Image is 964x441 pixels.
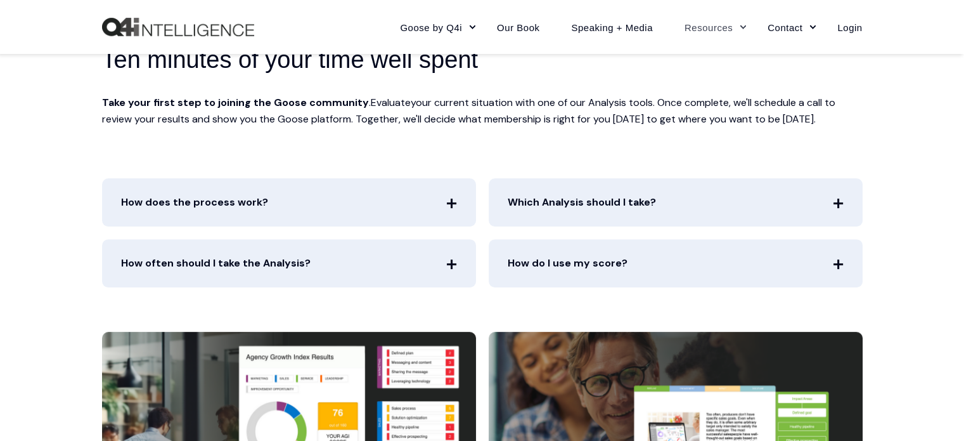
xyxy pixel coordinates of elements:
[102,239,476,287] span: How often should I take the Analysis?
[102,18,254,37] img: Q4intelligence, LLC logo
[489,239,863,287] span: How do I use my score?
[102,44,527,76] h2: Ten minutes of your time well spent
[102,96,369,109] strong: Take your first step to joining the Goose community
[102,96,371,109] span: .
[102,178,476,227] span: How does the process work?
[102,18,254,37] a: Back to Home
[681,283,964,441] iframe: Chat Widget
[102,96,835,126] span: your current situation with one of our Analysis tools. Once complete, we'll schedule a call to re...
[371,96,387,109] span: Eva
[489,178,863,227] span: Which Analysis should I take?
[387,96,411,109] span: luate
